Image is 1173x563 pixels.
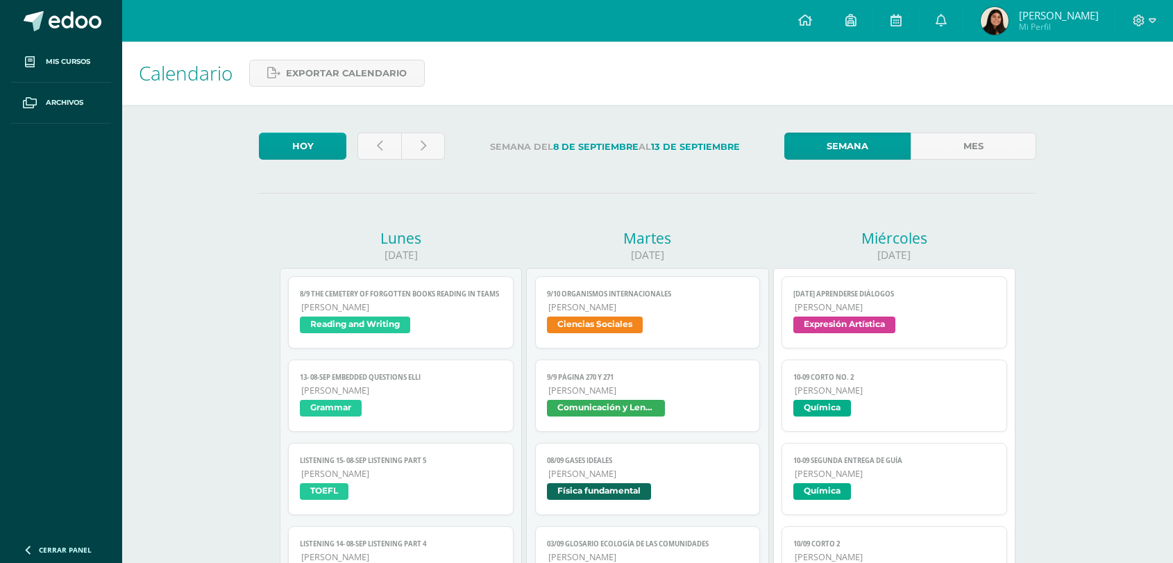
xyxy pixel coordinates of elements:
span: [PERSON_NAME] [548,551,749,563]
span: [PERSON_NAME] [1019,8,1099,22]
span: 9/9 Página 270 y 271 [547,373,749,382]
span: [PERSON_NAME] [301,301,502,313]
span: Cerrar panel [39,545,92,555]
span: Física fundamental [547,483,651,500]
div: [DATE] [773,248,1015,262]
span: [DATE] Aprenderse diálogos [793,289,995,299]
label: Semana del al [456,133,773,161]
a: [DATE] Aprenderse diálogos[PERSON_NAME]Expresión Artística [782,276,1007,348]
span: Calendario [139,60,233,86]
span: LISTENING 15- 08-sep Listening part 5 [300,456,502,465]
span: [PERSON_NAME] [548,301,749,313]
a: 13- 08-sep Embedded questions ELLI[PERSON_NAME]Grammar [288,360,514,432]
a: Exportar calendario [249,60,425,87]
a: 8/9 The Cemetery of Forgotten books reading in TEAMS[PERSON_NAME]Reading and Writing [288,276,514,348]
span: [PERSON_NAME] [795,301,995,313]
a: Mes [911,133,1036,160]
span: Reading and Writing [300,317,410,333]
a: Archivos [11,83,111,124]
div: Miércoles [773,228,1015,248]
a: 9/10 Organismos Internacionales[PERSON_NAME]Ciencias Sociales [535,276,761,348]
a: LISTENING 15- 08-sep Listening part 5[PERSON_NAME]TOEFL [288,443,514,515]
span: Química [793,483,851,500]
span: Expresión Artística [793,317,895,333]
span: Mis cursos [46,56,90,67]
a: Mis cursos [11,42,111,83]
a: 10-09 SEGUNDA ENTREGA DE GUÍA[PERSON_NAME]Química [782,443,1007,515]
span: 13- 08-sep Embedded questions ELLI [300,373,502,382]
span: [PERSON_NAME] [795,468,995,480]
span: [PERSON_NAME] [301,551,502,563]
span: 8/9 The Cemetery of Forgotten books reading in TEAMS [300,289,502,299]
span: Mi Perfil [1019,21,1099,33]
span: 03/09 Glosario Ecología de las comunidades [547,539,749,548]
span: 10/09 Corto 2 [793,539,995,548]
div: [DATE] [280,248,522,262]
a: 9/9 Página 270 y 271[PERSON_NAME]Comunicación y Lenguaje [535,360,761,432]
span: TOEFL [300,483,348,500]
strong: 13 de Septiembre [651,142,740,152]
div: [DATE] [526,248,768,262]
a: Hoy [259,133,346,160]
a: 10-09 CORTO No. 2[PERSON_NAME]Química [782,360,1007,432]
span: 10-09 SEGUNDA ENTREGA DE GUÍA [793,456,995,465]
strong: 8 de Septiembre [553,142,639,152]
span: [PERSON_NAME] [795,551,995,563]
span: Comunicación y Lenguaje [547,400,665,417]
span: Exportar calendario [286,60,407,86]
span: [PERSON_NAME] [301,468,502,480]
span: [PERSON_NAME] [795,385,995,396]
img: d66720014760d80f5c098767f9c1150e.png [981,7,1009,35]
span: Archivos [46,97,83,108]
span: Química [793,400,851,417]
span: 08/09 Gases Ideales [547,456,749,465]
div: Martes [526,228,768,248]
span: 9/10 Organismos Internacionales [547,289,749,299]
a: 08/09 Gases Ideales[PERSON_NAME]Física fundamental [535,443,761,515]
span: [PERSON_NAME] [548,385,749,396]
span: LISTENING 14- 08-sep Listening part 4 [300,539,502,548]
span: [PERSON_NAME] [301,385,502,396]
span: 10-09 CORTO No. 2 [793,373,995,382]
a: Semana [784,133,910,160]
span: [PERSON_NAME] [548,468,749,480]
span: Ciencias Sociales [547,317,643,333]
div: Lunes [280,228,522,248]
span: Grammar [300,400,362,417]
